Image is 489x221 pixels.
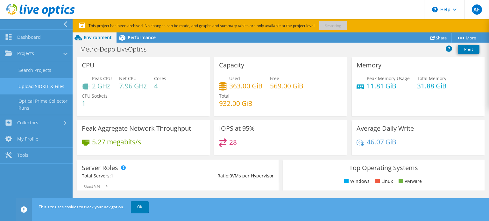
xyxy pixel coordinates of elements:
[131,201,149,213] a: OK
[154,82,166,89] h4: 4
[111,173,113,179] span: 1
[106,185,108,188] text: 0
[128,34,156,40] span: Performance
[357,125,414,132] h3: Average Daily Write
[229,139,237,146] h4: 28
[229,82,263,89] h4: 363.00 GiB
[119,75,137,81] span: Net CPU
[79,22,391,29] p: This project has been archived. No changes can be made, and graphs and summary tables are only av...
[39,204,124,210] span: This site uses cookies to track your navigation.
[82,100,108,107] h4: 1
[270,75,279,81] span: Free
[288,164,480,171] h3: Top Operating Systems
[92,75,112,81] span: Peak CPU
[367,75,410,81] span: Peak Memory Usage
[92,82,112,89] h4: 2 GHz
[77,46,156,53] h1: Metro-Depo LiveOptics
[367,82,410,89] h4: 11.81 GiB
[374,178,393,185] li: Linux
[230,173,232,179] span: 0
[367,138,396,145] h4: 46.07 GiB
[219,93,230,99] span: Total
[397,178,422,185] li: VMware
[82,164,118,171] h3: Server Roles
[417,82,447,89] h4: 31.88 GiB
[219,62,244,69] h3: Capacity
[82,62,95,69] h3: CPU
[84,184,100,189] text: Guest VM
[270,82,303,89] h4: 569.00 GiB
[472,4,482,15] span: AF
[178,172,273,179] div: Ratio: VMs per Hypervisor
[84,34,112,40] span: Environment
[92,138,141,145] h4: 5.27 megabits/s
[119,82,147,89] h4: 7.96 GHz
[229,75,240,81] span: Used
[458,45,479,54] a: Print
[82,93,108,99] span: CPU Sockets
[82,125,191,132] h3: Peak Aggregate Network Throughput
[82,172,178,179] div: Total Servers:
[219,125,255,132] h3: IOPS at 95%
[451,33,481,43] a: More
[343,178,370,185] li: Windows
[357,62,381,69] h3: Memory
[417,75,446,81] span: Total Memory
[426,33,452,43] a: Share
[432,7,438,12] svg: \n
[219,100,252,107] h4: 932.00 GiB
[154,75,166,81] span: Cores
